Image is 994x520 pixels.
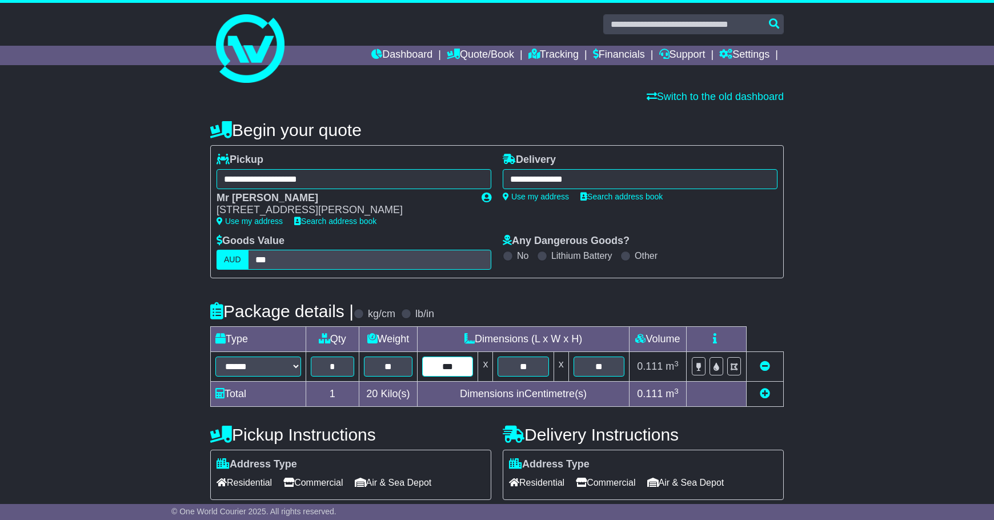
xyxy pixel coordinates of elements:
label: Other [635,250,658,261]
td: Type [211,327,306,352]
td: Dimensions in Centimetre(s) [418,382,630,407]
label: Any Dangerous Goods? [503,235,630,247]
h4: Package details | [210,302,354,321]
td: Dimensions (L x W x H) [418,327,630,352]
a: Financials [593,46,645,65]
span: 0.111 [637,388,663,399]
h4: Begin your quote [210,121,784,139]
span: Air & Sea Depot [647,474,724,491]
label: Address Type [509,458,590,471]
a: Switch to the old dashboard [647,91,784,102]
td: Volume [629,327,686,352]
label: lb/in [415,308,434,321]
label: AUD [217,250,248,270]
span: Residential [509,474,564,491]
a: Dashboard [371,46,432,65]
td: Total [211,382,306,407]
a: Add new item [760,388,770,399]
span: Residential [217,474,272,491]
div: Mr [PERSON_NAME] [217,192,470,205]
td: 1 [306,382,359,407]
label: No [517,250,528,261]
span: Commercial [283,474,343,491]
div: [STREET_ADDRESS][PERSON_NAME] [217,204,470,217]
label: Pickup [217,154,263,166]
a: Search address book [294,217,376,226]
span: 0.111 [637,361,663,372]
label: Address Type [217,458,297,471]
label: kg/cm [368,308,395,321]
span: © One World Courier 2025. All rights reserved. [171,507,336,516]
a: Remove this item [760,361,770,372]
td: x [554,352,568,382]
a: Settings [719,46,769,65]
a: Search address book [580,192,663,201]
label: Lithium Battery [551,250,612,261]
sup: 3 [674,359,679,368]
label: Goods Value [217,235,284,247]
span: 20 [366,388,378,399]
td: x [478,352,493,382]
span: m [666,388,679,399]
h4: Delivery Instructions [503,425,784,444]
label: Delivery [503,154,556,166]
a: Use my address [217,217,283,226]
span: Air & Sea Depot [355,474,432,491]
a: Tracking [528,46,579,65]
h4: Pickup Instructions [210,425,491,444]
td: Weight [359,327,418,352]
a: Use my address [503,192,569,201]
a: Quote/Book [447,46,514,65]
td: Kilo(s) [359,382,418,407]
span: m [666,361,679,372]
a: Support [659,46,706,65]
td: Qty [306,327,359,352]
span: Commercial [576,474,635,491]
sup: 3 [674,387,679,395]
